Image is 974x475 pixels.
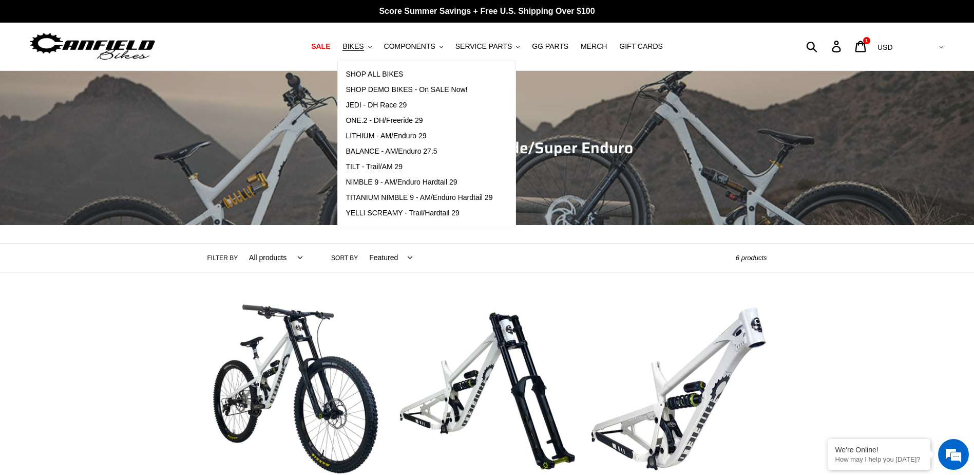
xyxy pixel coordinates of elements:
label: Filter by [207,253,238,263]
span: GIFT CARDS [619,42,663,51]
label: Sort by [331,253,358,263]
span: LITHIUM - AM/Enduro 29 [346,132,426,140]
span: YELLI SCREAMY - Trail/Hardtail 29 [346,209,460,217]
span: NIMBLE 9 - AM/Enduro Hardtail 29 [346,178,457,187]
span: JEDI - DH Race 29 [346,101,407,109]
a: SHOP DEMO BIKES - On SALE Now! [338,82,500,98]
p: How may I help you today? [835,455,923,463]
a: NIMBLE 9 - AM/Enduro Hardtail 29 [338,175,500,190]
a: JEDI - DH Race 29 [338,98,500,113]
a: GG PARTS [527,40,574,53]
a: TILT - Trail/AM 29 [338,159,500,175]
span: 1 [865,38,868,43]
a: SHOP ALL BIKES [338,67,500,82]
button: COMPONENTS [379,40,448,53]
span: SHOP ALL BIKES [346,70,403,79]
a: SALE [306,40,335,53]
span: SALE [311,42,330,51]
a: GIFT CARDS [614,40,668,53]
span: COMPONENTS [384,42,435,51]
span: GG PARTS [532,42,568,51]
span: TILT - Trail/AM 29 [346,162,403,171]
span: MERCH [581,42,607,51]
button: SERVICE PARTS [450,40,525,53]
span: TITANIUM NIMBLE 9 - AM/Enduro Hardtail 29 [346,193,492,202]
span: SERVICE PARTS [455,42,512,51]
a: MERCH [576,40,612,53]
span: BALANCE - AM/Enduro 27.5 [346,147,437,156]
span: BIKES [342,42,364,51]
button: BIKES [337,40,376,53]
div: We're Online! [835,446,923,454]
a: TITANIUM NIMBLE 9 - AM/Enduro Hardtail 29 [338,190,500,206]
span: ONE.2 - DH/Freeride 29 [346,116,423,125]
input: Search [812,35,838,58]
img: Canfield Bikes [28,30,157,63]
span: 6 products [736,254,767,262]
a: BALANCE - AM/Enduro 27.5 [338,144,500,159]
span: SHOP DEMO BIKES - On SALE Now! [346,85,467,94]
a: YELLI SCREAMY - Trail/Hardtail 29 [338,206,500,221]
a: 1 [849,35,873,58]
a: ONE.2 - DH/Freeride 29 [338,113,500,129]
a: LITHIUM - AM/Enduro 29 [338,129,500,144]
